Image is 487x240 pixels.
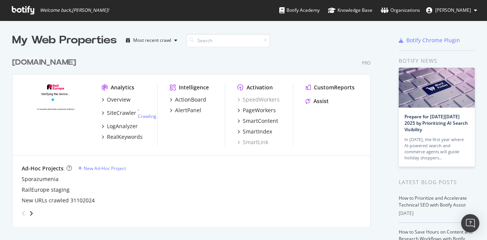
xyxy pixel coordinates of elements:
div: SmartContent [243,117,278,125]
a: SmartIndex [237,128,272,135]
a: CustomReports [306,84,355,91]
a: Prepare for [DATE][DATE] 2025 by Prioritizing AI Search Visibility [404,113,468,133]
a: RealKeywords [102,133,143,141]
div: AlertPanel [175,106,201,114]
a: [DOMAIN_NAME] [12,57,79,68]
div: RealKeywords [107,133,143,141]
div: Overview [107,96,131,103]
div: grid [12,48,377,227]
div: [DATE] [399,210,475,217]
a: Crawling [138,113,156,119]
button: [PERSON_NAME] [420,4,483,16]
div: Assist [314,97,329,105]
div: Most recent crawl [133,38,171,43]
div: New Ad-Hoc Project [84,165,126,172]
a: PageWorkers [237,106,276,114]
a: Botify Chrome Plugin [399,37,460,44]
div: LogAnalyzer [107,122,138,130]
a: How to Prioritize and Accelerate Technical SEO with Botify Assist [399,195,467,208]
a: SiteCrawler- Crawling [102,106,157,119]
div: Analytics [111,84,134,91]
div: Botify news [399,57,475,65]
div: Botify Academy [279,6,320,14]
input: Search [186,34,270,47]
div: Knowledge Base [328,6,372,14]
img: raileurope.com [22,84,89,138]
a: Assist [306,97,329,105]
span: Lachezar Stamatov [435,7,471,13]
div: In [DATE], the first year where AI-powered search and commerce agents will guide holiday shoppers… [404,137,469,161]
div: Latest Blog Posts [399,178,475,186]
img: Prepare for Black Friday 2025 by Prioritizing AI Search Visibility [399,68,475,108]
a: SmartContent [237,117,278,125]
div: Botify Chrome Plugin [406,37,460,44]
div: ActionBoard [175,96,206,103]
a: New URLs crawled 31102024 [22,197,95,204]
div: SiteCrawler [107,109,136,117]
button: Most recent crawl [123,34,180,46]
div: Organizations [381,6,420,14]
div: [DOMAIN_NAME] [12,57,76,68]
a: SpeedWorkers [237,96,280,103]
div: SmartIndex [243,128,272,135]
a: SmartLink [237,138,268,146]
a: ActionBoard [170,96,206,103]
div: Activation [247,84,273,91]
a: New Ad-Hoc Project [78,165,126,172]
div: Intelligence [179,84,209,91]
a: RailEurope staging [22,186,70,194]
div: CustomReports [314,84,355,91]
a: LogAnalyzer [102,122,138,130]
div: angle-left [19,207,29,219]
a: Overview [102,96,131,103]
div: My Web Properties [12,33,117,48]
div: - [138,106,157,119]
div: Open Intercom Messenger [461,214,479,232]
div: angle-right [29,210,34,217]
div: Ad-Hoc Projects [22,165,64,172]
span: Welcome back, [PERSON_NAME] ! [40,7,109,13]
div: Pro [362,60,371,66]
div: PageWorkers [243,106,276,114]
a: Sporazumenia [22,175,59,183]
a: AlertPanel [170,106,201,114]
